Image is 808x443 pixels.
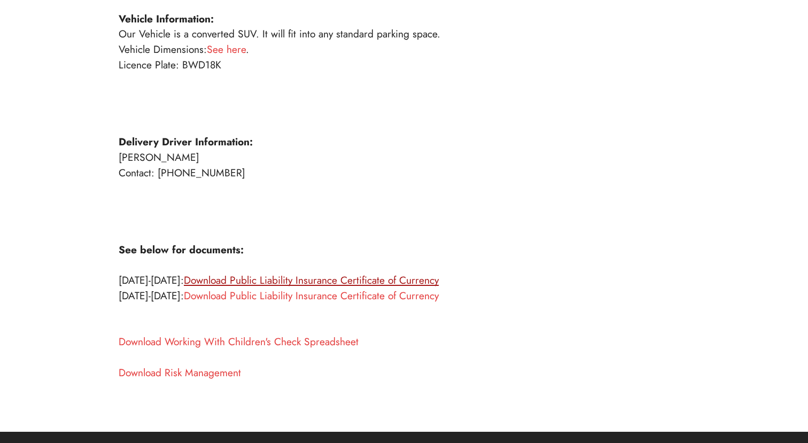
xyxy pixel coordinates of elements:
strong: Delivery Driver Information: [119,134,253,149]
strong: Vehicle Information: [119,11,214,26]
a: Download Risk Management [119,365,241,380]
a: Download Public Liability Insurance Certificate of Currency [184,288,439,303]
a: Download Public Liability Insurance Certificate of Currency [184,273,439,287]
a: Download Working With Children's Check Spreadsheet [119,334,359,349]
strong: See below for documents: [119,242,244,257]
a: See here [207,42,246,57]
